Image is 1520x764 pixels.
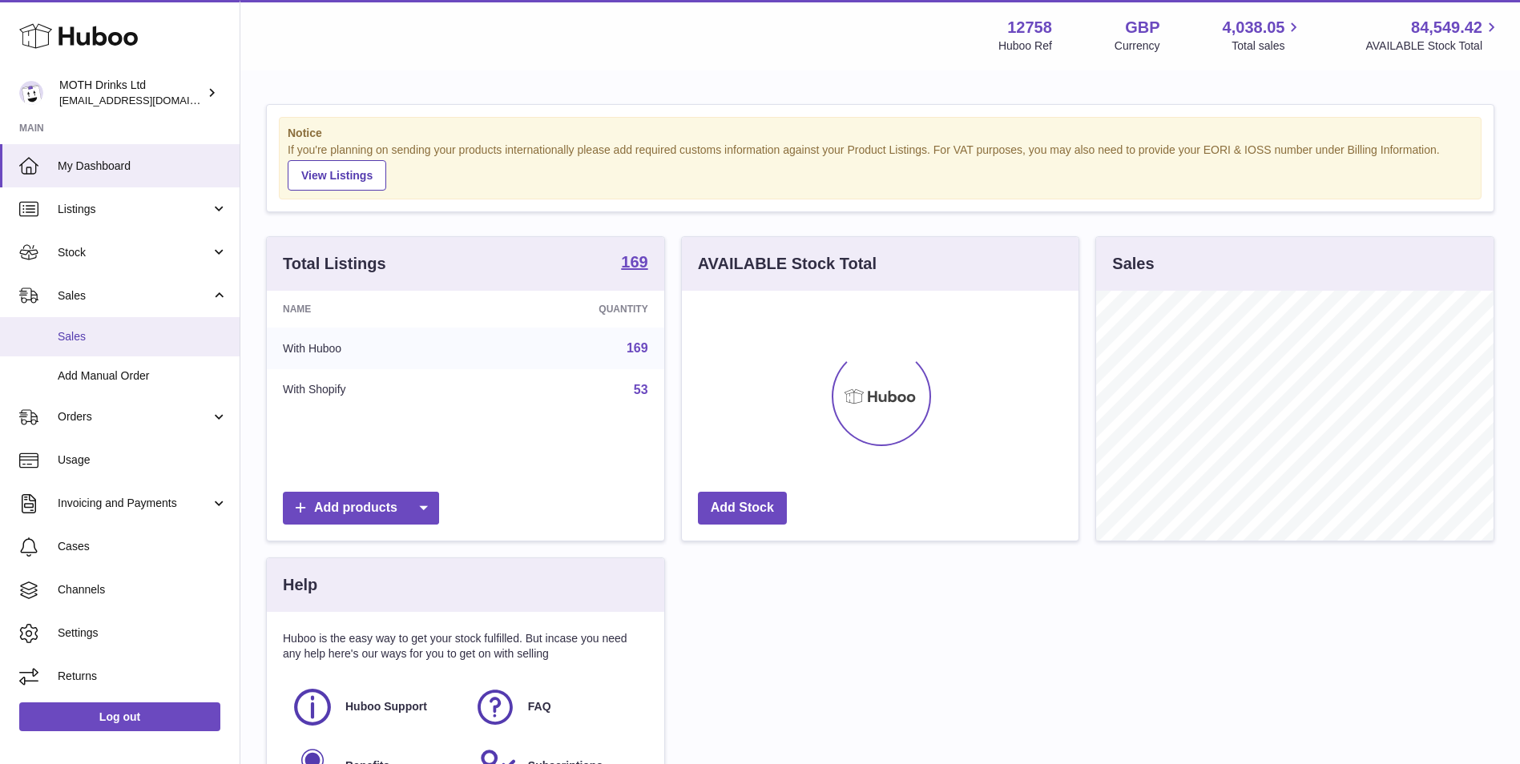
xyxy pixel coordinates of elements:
span: Returns [58,669,228,684]
span: FAQ [528,699,551,714]
h3: Help [283,574,317,596]
span: Sales [58,329,228,344]
span: My Dashboard [58,159,228,174]
a: 169 [627,341,648,355]
strong: 169 [621,254,647,270]
img: internalAdmin-12758@internal.huboo.com [19,81,43,105]
a: FAQ [474,686,640,729]
a: Log out [19,702,220,731]
a: Huboo Support [291,686,458,729]
span: Huboo Support [345,699,427,714]
strong: 12758 [1007,17,1052,38]
div: Currency [1115,38,1160,54]
span: Orders [58,409,211,424]
span: Cases [58,539,228,554]
a: 84,549.42 AVAILABLE Stock Total [1365,17,1501,54]
span: Invoicing and Payments [58,496,211,511]
span: 84,549.42 [1411,17,1482,38]
strong: Notice [288,126,1473,141]
span: [EMAIL_ADDRESS][DOMAIN_NAME] [59,94,236,107]
span: Sales [58,288,211,304]
td: With Shopify [267,369,481,411]
a: 4,038.05 Total sales [1223,17,1304,54]
strong: GBP [1125,17,1159,38]
th: Quantity [481,291,663,328]
h3: Total Listings [283,253,386,275]
span: AVAILABLE Stock Total [1365,38,1501,54]
span: 4,038.05 [1223,17,1285,38]
td: With Huboo [267,328,481,369]
span: Stock [58,245,211,260]
a: View Listings [288,160,386,191]
span: Listings [58,202,211,217]
h3: Sales [1112,253,1154,275]
span: Total sales [1232,38,1303,54]
span: Add Manual Order [58,368,228,384]
span: Settings [58,625,228,641]
div: MOTH Drinks Ltd [59,78,204,108]
a: 53 [634,383,648,396]
p: Huboo is the easy way to get your stock fulfilled. But incase you need any help here's our ways f... [283,631,648,661]
a: Add Stock [698,492,787,525]
span: Channels [58,582,228,597]
span: Usage [58,452,228,468]
th: Name [267,291,481,328]
a: 169 [621,254,647,273]
div: Huboo Ref [998,38,1052,54]
a: Add products [283,492,439,525]
div: If you're planning on sending your products internationally please add required customs informati... [288,143,1473,191]
h3: AVAILABLE Stock Total [698,253,877,275]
